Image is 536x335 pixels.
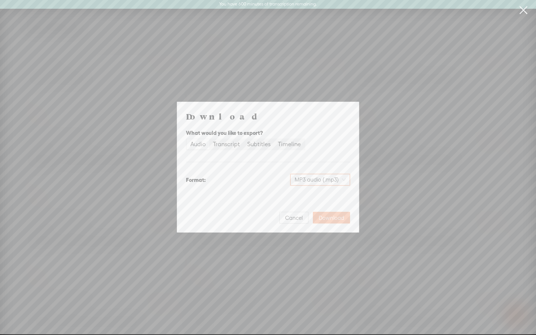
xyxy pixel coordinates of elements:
div: Timeline [278,139,301,149]
div: What would you like to export? [186,129,350,137]
div: Transcript [213,139,240,149]
span: Download [319,214,344,222]
h4: Download [186,111,350,122]
div: Format: [186,176,206,184]
span: MP3 audio (.mp3) [295,174,346,185]
span: Cancel [285,214,303,222]
button: Cancel [279,212,308,223]
button: Download [313,212,350,223]
div: Subtitles [247,139,271,149]
div: segmented control [186,139,305,150]
div: Audio [190,139,206,149]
